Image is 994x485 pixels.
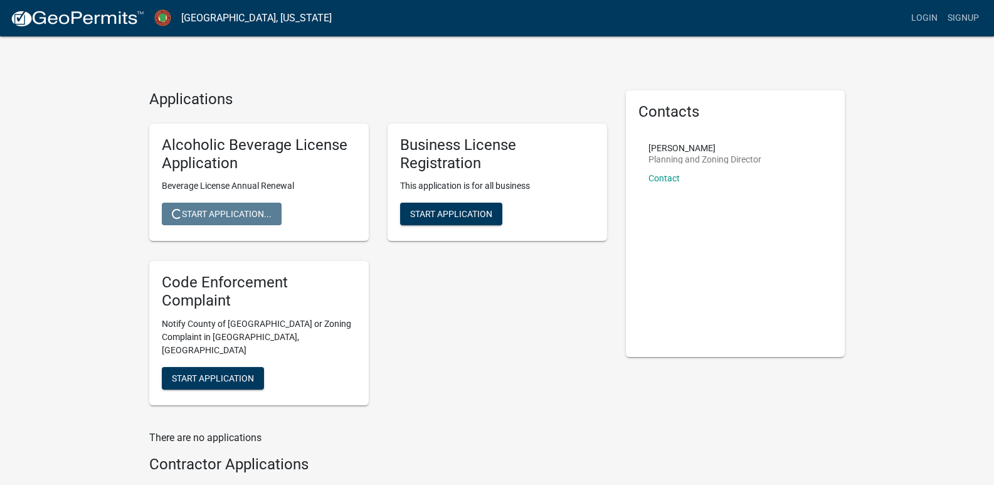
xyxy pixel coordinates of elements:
[149,430,607,445] p: There are no applications
[648,144,761,152] p: [PERSON_NAME]
[410,209,492,219] span: Start Application
[149,90,607,415] wm-workflow-list-section: Applications
[400,203,502,225] button: Start Application
[648,155,761,164] p: Planning and Zoning Director
[149,456,607,479] wm-workflow-list-section: Contractor Applications
[149,90,607,109] h4: Applications
[906,6,943,30] a: Login
[400,136,595,173] h5: Business License Registration
[172,209,272,219] span: Start Application...
[181,8,332,29] a: [GEOGRAPHIC_DATA], [US_STATE]
[162,367,264,390] button: Start Application
[162,179,356,193] p: Beverage License Annual Renewal
[154,9,171,26] img: Jasper County, Georgia
[400,179,595,193] p: This application is for all business
[162,136,356,173] h5: Alcoholic Beverage License Application
[162,203,282,225] button: Start Application...
[172,373,254,383] span: Start Application
[149,456,607,474] h4: Contractor Applications
[943,6,984,30] a: Signup
[162,317,356,357] p: Notify County of [GEOGRAPHIC_DATA] or Zoning Complaint in [GEOGRAPHIC_DATA], [GEOGRAPHIC_DATA]
[648,173,680,183] a: Contact
[162,274,356,310] h5: Code Enforcement Complaint
[638,103,833,121] h5: Contacts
